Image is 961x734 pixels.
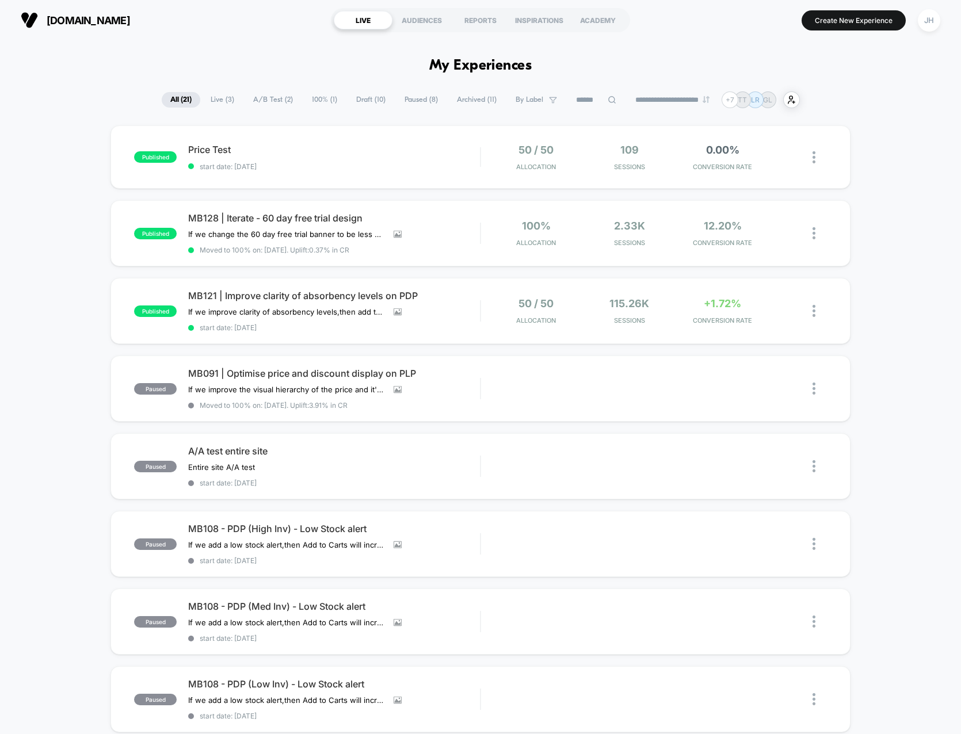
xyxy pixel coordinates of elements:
p: LR [751,95,760,104]
span: By Label [516,95,543,104]
img: end [703,96,710,103]
img: close [813,305,815,317]
span: MB121 | Improve clarity of absorbency levels on PDP [188,290,480,301]
div: REPORTS [451,11,510,29]
span: All ( 21 ) [162,92,200,108]
span: published [134,228,177,239]
span: A/A test entire site [188,445,480,457]
span: Paused ( 8 ) [396,92,447,108]
div: + 7 [722,91,738,108]
span: start date: [DATE] [188,162,480,171]
span: start date: [DATE] [188,323,480,332]
span: CONVERSION RATE [679,163,766,171]
span: start date: [DATE] [188,479,480,487]
span: If we add a low stock alert,then Add to Carts will increase,due to an increased sense of urgency. [188,618,385,627]
div: ACADEMY [569,11,627,29]
span: If we add a low stock alert,then Add to Carts will increase,due to an increased sense of urgency. [188,540,385,549]
span: +1.72% [704,297,741,309]
span: Allocation [516,316,556,324]
span: paused [134,461,177,472]
span: [DOMAIN_NAME] [47,14,130,26]
p: TT [738,95,747,104]
p: GL [763,95,772,104]
span: published [134,305,177,317]
span: MB091 | Optimise price and discount display on PLP [188,368,480,379]
img: Visually logo [21,12,38,29]
div: INSPIRATIONS [510,11,569,29]
span: If we change the 60 day free trial banner to be less distracting from the primary CTA,then conver... [188,230,385,239]
img: close [813,383,815,395]
span: MB108 - PDP (Low Inv) - Low Stock alert [188,678,480,690]
span: MB128 | Iterate - 60 day free trial design [188,212,480,224]
img: close [813,693,815,705]
span: Allocation [516,163,556,171]
span: MB108 - PDP (High Inv) - Low Stock alert [188,523,480,534]
span: 50 / 50 [518,144,554,156]
img: close [813,616,815,628]
span: paused [134,616,177,628]
span: 50 / 50 [518,297,554,309]
button: [DOMAIN_NAME] [17,11,134,29]
span: CONVERSION RATE [679,239,766,247]
span: Price Test [188,144,480,155]
span: start date: [DATE] [188,556,480,565]
span: Live ( 3 ) [202,92,243,108]
span: 0.00% [706,144,739,156]
span: If we improve clarity of absorbency levels,then add to carts & CR will increase,because users are... [188,307,385,316]
span: Entire site A/A test [188,462,255,472]
span: start date: [DATE] [188,712,480,720]
span: Draft ( 10 ) [348,92,394,108]
span: Archived ( 11 ) [448,92,505,108]
span: Sessions [586,239,673,247]
span: If we add a low stock alert,then Add to Carts will increase,due to an increased sense of urgency. [188,695,385,705]
span: start date: [DATE] [188,634,480,643]
button: Create New Experience [802,10,906,30]
h1: My Experiences [429,58,532,74]
img: close [813,460,815,472]
div: LIVE [334,11,392,29]
span: paused [134,383,177,395]
img: close [813,538,815,550]
span: paused [134,694,177,705]
span: Moved to 100% on: [DATE] . Uplift: 0.37% in CR [200,246,349,254]
span: Allocation [516,239,556,247]
img: close [813,227,815,239]
div: AUDIENCES [392,11,451,29]
span: If we improve the visual hierarchy of the price and it's related promotion then PDV and CR will i... [188,385,385,394]
img: close [813,151,815,163]
span: 12.20% [704,220,742,232]
span: 100% [522,220,551,232]
span: published [134,151,177,163]
div: JH [918,9,940,32]
span: A/B Test ( 2 ) [245,92,302,108]
span: Sessions [586,163,673,171]
span: paused [134,538,177,550]
span: 115.26k [609,297,649,309]
span: 2.33k [614,220,645,232]
span: MB108 - PDP (Med Inv) - Low Stock alert [188,601,480,612]
span: Moved to 100% on: [DATE] . Uplift: 3.91% in CR [200,401,348,410]
span: Sessions [586,316,673,324]
span: 100% ( 1 ) [303,92,346,108]
button: JH [914,9,944,32]
span: 109 [620,144,639,156]
span: CONVERSION RATE [679,316,766,324]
